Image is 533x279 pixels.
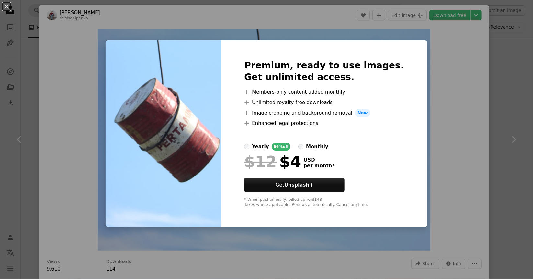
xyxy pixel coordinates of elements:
div: yearly [252,143,269,151]
div: * When paid annually, billed upfront $48 Taxes where applicable. Renews automatically. Cancel any... [244,197,404,208]
li: Image cropping and background removal [244,109,404,117]
span: USD [303,157,335,163]
span: New [355,109,370,117]
li: Unlimited royalty-free downloads [244,99,404,106]
div: $4 [244,153,301,170]
h2: Premium, ready to use images. Get unlimited access. [244,60,404,83]
img: photo-1723564024279-472e226278d0 [106,40,221,227]
span: $12 [244,153,277,170]
li: Enhanced legal protections [244,119,404,127]
li: Members-only content added monthly [244,88,404,96]
input: monthly [298,144,303,149]
div: 66% off [272,143,291,151]
span: per month * [303,163,335,169]
div: monthly [306,143,328,151]
button: GetUnsplash+ [244,178,345,192]
input: yearly66%off [244,144,249,149]
strong: Unsplash+ [284,182,313,188]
